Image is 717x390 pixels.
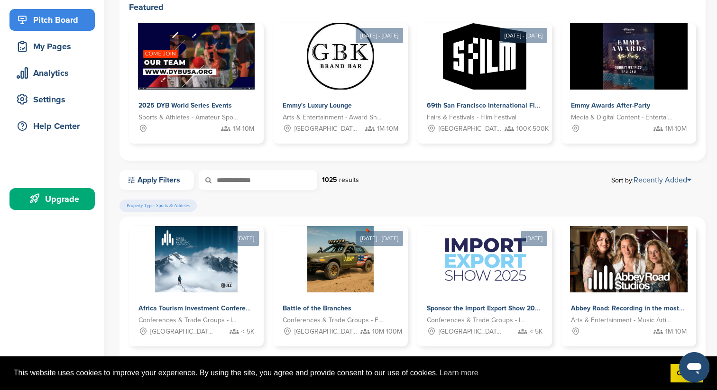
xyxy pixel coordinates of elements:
[283,304,351,312] span: Battle of the Branches
[150,327,214,337] span: [GEOGRAPHIC_DATA]
[439,327,502,337] span: [GEOGRAPHIC_DATA]
[438,366,480,380] a: learn more about cookies
[9,89,95,110] a: Settings
[500,28,547,43] div: [DATE] - [DATE]
[14,38,95,55] div: My Pages
[283,101,352,109] span: Emmy's Luxury Lounge
[241,327,254,337] span: < 5K
[530,327,542,337] span: < 5K
[273,211,408,346] a: [DATE] - [DATE] Sponsorpitch & Battle of the Branches Conferences & Trade Groups - Entertainment ...
[427,112,516,123] span: Fairs & Festivals - Film Festival
[138,112,240,123] span: Sports & Athletes - Amateur Sports Leagues
[119,170,194,190] a: Apply Filters
[138,315,240,326] span: Conferences & Trade Groups - Industrial Conference
[356,28,403,43] div: [DATE] - [DATE]
[571,315,672,326] span: Arts & Entertainment - Music Artist - Rock
[14,91,95,108] div: Settings
[427,315,528,326] span: Conferences & Trade Groups - Industrial Conference
[377,124,398,134] span: 1M-10M
[417,211,552,346] a: [DATE] Sponsorpitch & Sponsor the Import Export Show 2025 Conferences & Trade Groups - Industrial...
[307,226,374,292] img: Sponsorpitch &
[138,101,232,109] span: 2025 DYB World Series Events
[665,327,687,337] span: 1M-10M
[570,226,688,292] img: Sponsorpitch &
[434,226,535,292] img: Sponsorpitch &
[9,9,95,31] a: Pitch Board
[561,226,696,346] a: Sponsorpitch & Abbey Road: Recording in the most famous studio Arts & Entertainment - Music Artis...
[439,124,502,134] span: [GEOGRAPHIC_DATA], [GEOGRAPHIC_DATA]
[665,124,687,134] span: 1M-10M
[571,112,672,123] span: Media & Digital Content - Entertainment
[9,62,95,84] a: Analytics
[283,315,384,326] span: Conferences & Trade Groups - Entertainment
[339,176,359,184] span: results
[9,36,95,57] a: My Pages
[307,23,374,90] img: Sponsorpitch &
[155,226,238,292] img: Sponsorpitch &
[443,23,526,90] img: Sponsorpitch &
[138,23,255,90] img: Sponsorpitch &
[417,8,552,144] a: [DATE] - [DATE] Sponsorpitch & 69th San Francisco International Film Festival Fairs & Festivals -...
[561,23,696,144] a: Sponsorpitch & Emmy Awards After-Party Media & Digital Content - Entertainment 1M-10M
[427,304,543,312] span: Sponsor the Import Export Show 2025
[9,115,95,137] a: Help Center
[570,23,688,90] img: Sponsorpitch &
[14,64,95,82] div: Analytics
[233,124,254,134] span: 1M-10M
[294,124,358,134] span: [GEOGRAPHIC_DATA], [GEOGRAPHIC_DATA]
[119,200,197,212] span: Property Type: Sports & Athletes
[14,11,95,28] div: Pitch Board
[427,101,569,109] span: 69th San Francisco International Film Festival
[273,8,408,144] a: [DATE] - [DATE] Sponsorpitch & Emmy's Luxury Lounge Arts & Entertainment - Award Show [GEOGRAPHIC...
[129,0,696,14] h2: Featured
[129,211,264,346] a: [DATE] Sponsorpitch & Africa Tourism Investment Conference - Lead Sponsor Conferences & Trade Gro...
[634,175,691,185] a: Recently Added
[356,231,403,246] div: [DATE] - [DATE]
[679,352,709,382] iframe: Button to launch messaging window
[611,176,691,184] span: Sort by:
[671,364,703,383] a: dismiss cookie message
[372,327,402,337] span: 10M-100M
[294,327,358,337] span: [GEOGRAPHIC_DATA], [GEOGRAPHIC_DATA], [US_STATE][GEOGRAPHIC_DATA], [GEOGRAPHIC_DATA], [GEOGRAPHIC...
[283,112,384,123] span: Arts & Entertainment - Award Show
[14,118,95,135] div: Help Center
[129,23,264,144] a: Sponsorpitch & 2025 DYB World Series Events Sports & Athletes - Amateur Sports Leagues 1M-10M
[233,231,259,246] div: [DATE]
[521,231,547,246] div: [DATE]
[14,366,663,380] span: This website uses cookies to improve your experience. By using the site, you agree and provide co...
[322,176,337,184] strong: 1025
[571,101,650,109] span: Emmy Awards After-Party
[14,190,95,208] div: Upgrade
[9,188,95,210] a: Upgrade
[138,304,303,312] span: Africa Tourism Investment Conference - Lead Sponsor
[516,124,549,134] span: 100K-500K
